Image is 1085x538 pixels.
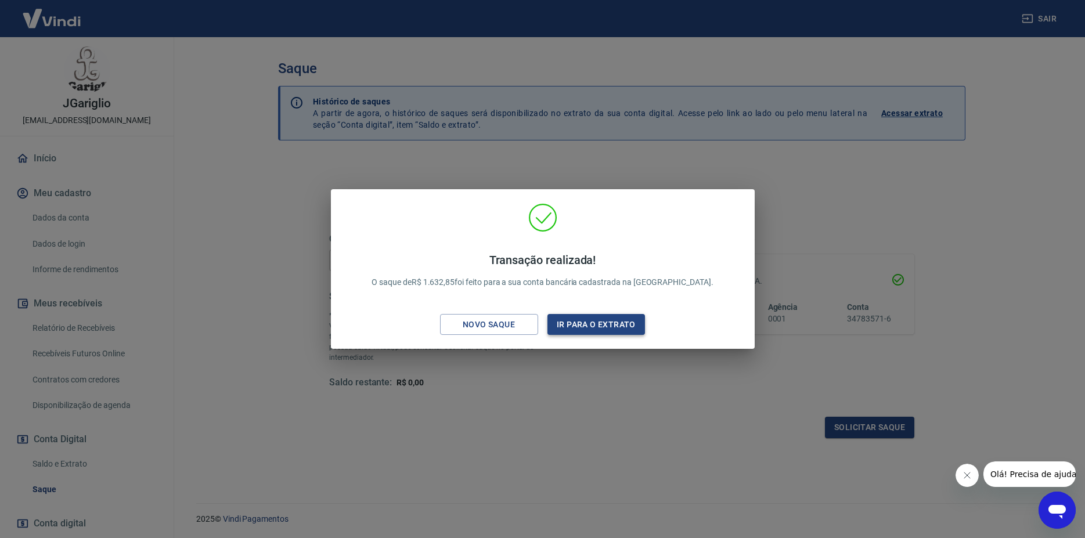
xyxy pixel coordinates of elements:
[440,314,538,335] button: Novo saque
[983,461,1076,487] iframe: Mensagem da empresa
[1039,492,1076,529] iframe: Botão para abrir a janela de mensagens
[547,314,646,335] button: Ir para o extrato
[449,317,529,332] div: Novo saque
[7,8,98,17] span: Olá! Precisa de ajuda?
[956,464,979,487] iframe: Fechar mensagem
[372,253,713,288] p: O saque de R$ 1.632,85 foi feito para a sua conta bancária cadastrada na [GEOGRAPHIC_DATA].
[372,253,713,267] h4: Transação realizada!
